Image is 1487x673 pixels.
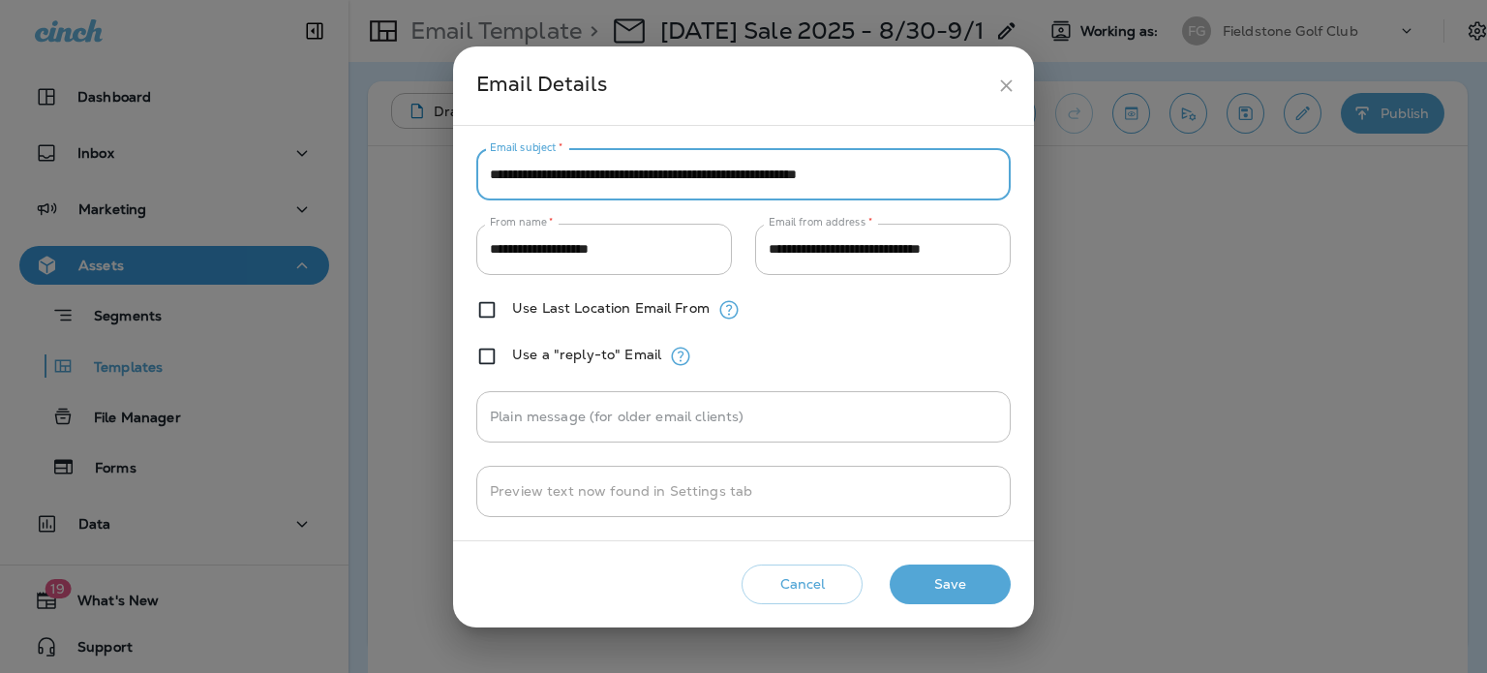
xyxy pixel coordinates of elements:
button: Cancel [742,565,863,604]
label: Use a "reply-to" Email [512,347,661,362]
label: Email from address [769,215,872,229]
button: Save [890,565,1011,604]
label: From name [490,215,554,229]
label: Use Last Location Email From [512,300,710,316]
div: Email Details [476,68,988,104]
button: close [988,68,1024,104]
label: Email subject [490,140,563,155]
